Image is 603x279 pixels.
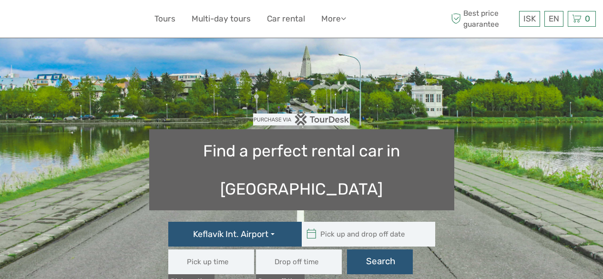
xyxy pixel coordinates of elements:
img: 632-1a1f61c2-ab70-46c5-a88f-57c82c74ba0d_logo_small.jpg [7,7,56,31]
button: Keflavík Int. Airport [168,222,302,247]
a: Tours [154,12,175,26]
span: Keflavík Int. Airport [193,229,268,239]
a: Car rental [267,12,305,26]
span: Best price guarantee [449,8,517,29]
input: Pick up time [168,249,254,274]
img: PurchaseViaTourDesk.png [253,114,350,125]
input: Drop off time [256,249,342,274]
span: 0 [583,14,592,23]
span: ISK [523,14,536,23]
a: Multi-day tours [192,12,251,26]
button: Search [347,249,413,274]
input: Pick up and drop off date [302,222,430,247]
a: More [321,12,346,26]
div: EN [544,11,563,27]
h1: Find a perfect rental car in [GEOGRAPHIC_DATA] [149,129,454,210]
